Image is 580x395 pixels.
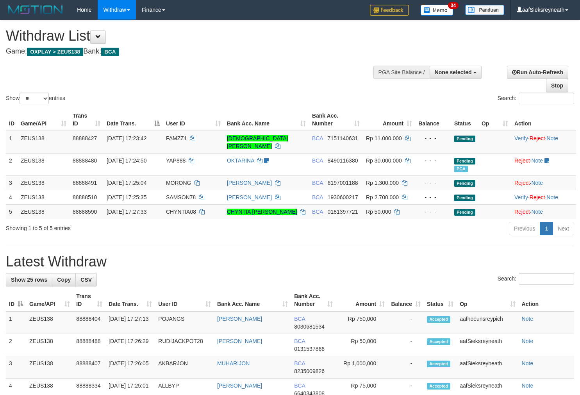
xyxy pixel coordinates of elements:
[511,190,576,204] td: · ·
[6,153,18,175] td: 2
[6,190,18,204] td: 4
[227,180,272,186] a: [PERSON_NAME]
[101,48,119,56] span: BCA
[373,66,430,79] div: PGA Site Balance /
[312,209,323,215] span: BCA
[522,382,534,389] a: Note
[217,382,262,389] a: [PERSON_NAME]
[224,109,309,131] th: Bank Acc. Name: activate to sort column ascending
[388,356,424,379] td: -
[457,289,518,311] th: Op: activate to sort column ascending
[6,273,52,286] a: Show 25 rows
[6,334,26,356] td: 2
[454,166,468,172] span: Marked by aafmaleo
[312,180,323,186] span: BCA
[155,289,214,311] th: User ID: activate to sort column ascending
[511,204,576,219] td: ·
[26,289,73,311] th: Game/API: activate to sort column ascending
[415,109,451,131] th: Balance
[155,334,214,356] td: RUDIJACKPOT28
[424,289,457,311] th: Status: activate to sort column ascending
[155,311,214,334] td: POJANGS
[366,157,402,164] span: Rp 30.000.000
[519,273,574,285] input: Search:
[294,382,305,389] span: BCA
[514,180,530,186] a: Reject
[294,360,305,366] span: BCA
[6,48,379,55] h4: Game: Bank:
[18,109,70,131] th: Game/API: activate to sort column ascending
[418,134,448,142] div: - - -
[73,334,105,356] td: 88888488
[454,195,475,201] span: Pending
[217,338,262,344] a: [PERSON_NAME]
[57,277,71,283] span: Copy
[6,289,26,311] th: ID: activate to sort column descending
[522,360,534,366] a: Note
[336,334,388,356] td: Rp 50,000
[435,69,472,75] span: None selected
[418,208,448,216] div: - - -
[531,157,543,164] a: Note
[6,254,574,270] h1: Latest Withdraw
[454,158,475,164] span: Pending
[105,289,155,311] th: Date Trans.: activate to sort column ascending
[388,334,424,356] td: -
[531,209,543,215] a: Note
[217,360,250,366] a: MUHARIJON
[18,204,70,219] td: ZEUS138
[73,135,97,141] span: 88888427
[546,135,558,141] a: Note
[107,157,146,164] span: [DATE] 17:24:50
[6,356,26,379] td: 3
[227,209,297,215] a: CHYNTIA [PERSON_NAME]
[73,311,105,334] td: 88888404
[454,209,475,216] span: Pending
[6,221,236,232] div: Showing 1 to 5 of 5 entries
[312,135,323,141] span: BCA
[366,135,402,141] span: Rp 11.000.000
[6,311,26,334] td: 1
[546,79,568,92] a: Stop
[18,190,70,204] td: ZEUS138
[514,209,530,215] a: Reject
[509,222,540,235] a: Previous
[309,109,363,131] th: Bank Acc. Number: activate to sort column ascending
[530,194,545,200] a: Reject
[75,273,97,286] a: CSV
[294,324,325,330] span: Copy 8030681534 to clipboard
[6,93,65,104] label: Show entries
[366,180,399,186] span: Rp 1.300.000
[328,194,358,200] span: Copy 1930600217 to clipboard
[457,334,518,356] td: aafSieksreyneath
[105,334,155,356] td: [DATE] 17:26:29
[498,273,574,285] label: Search:
[511,109,576,131] th: Action
[427,316,450,323] span: Accepted
[73,157,97,164] span: 88888480
[427,338,450,345] span: Accepted
[73,180,97,186] span: 88888491
[457,356,518,379] td: aafSieksreyneath
[163,109,224,131] th: User ID: activate to sort column ascending
[519,93,574,104] input: Search:
[530,135,545,141] a: Reject
[328,157,358,164] span: Copy 8490116380 to clipboard
[18,153,70,175] td: ZEUS138
[166,194,196,200] span: SAMSON78
[6,175,18,190] td: 3
[155,356,214,379] td: AKBARJON
[105,311,155,334] td: [DATE] 17:27:13
[294,368,325,374] span: Copy 8235009826 to clipboard
[294,338,305,344] span: BCA
[514,135,528,141] a: Verify
[107,209,146,215] span: [DATE] 17:27:33
[18,175,70,190] td: ZEUS138
[457,311,518,334] td: aafnoeunsreypich
[18,131,70,154] td: ZEUS138
[26,356,73,379] td: ZEUS138
[328,180,358,186] span: Copy 6197001188 to clipboard
[214,289,291,311] th: Bank Acc. Name: activate to sort column ascending
[546,194,558,200] a: Note
[366,209,391,215] span: Rp 50.000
